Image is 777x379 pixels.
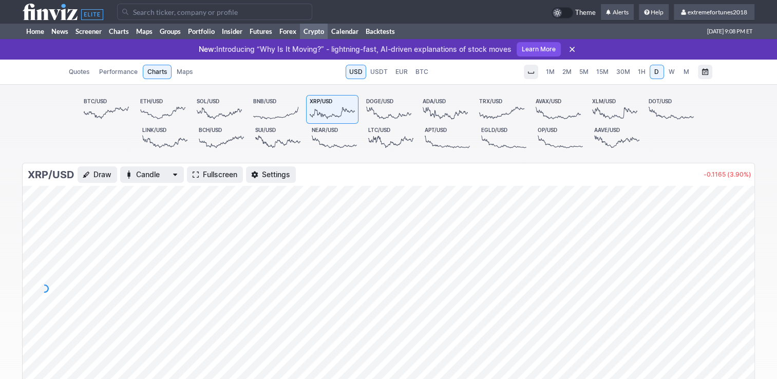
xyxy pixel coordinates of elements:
span: Fullscreen [203,169,237,180]
a: Screener [72,24,105,39]
span: Draw [93,169,111,180]
p: -0.1165 (3.90%) [704,172,751,178]
a: ADA/USD [419,95,471,124]
a: Groups [156,24,184,39]
a: Maps [132,24,156,39]
span: LINK/USD [142,127,166,133]
span: 15M [596,68,609,75]
a: AAVE/USD [591,124,643,153]
a: extremefortunes2018 [674,4,754,21]
span: EUR [395,67,408,77]
a: Calendar [328,24,362,39]
a: USDT [367,65,391,79]
a: BCH/USD [195,124,248,153]
button: Draw [78,166,117,183]
span: APT/USD [425,127,447,133]
span: BCH/USD [199,127,222,133]
a: 2M [559,65,575,79]
a: Alerts [601,4,634,21]
span: Settings [262,169,290,180]
a: XLM/USD [589,95,641,124]
span: ETH/USD [140,98,163,104]
a: 15M [593,65,612,79]
a: Portfolio [184,24,218,39]
a: Insider [218,24,246,39]
a: ETH/USD [137,95,189,124]
a: Maps [172,65,197,79]
a: News [48,24,72,39]
a: EGLD/USD [478,124,530,153]
a: SOL/USD [193,95,245,124]
a: W [665,65,679,79]
span: AVAX/USD [536,98,561,104]
a: Charts [105,24,132,39]
a: LTC/USD [365,124,417,153]
span: Performance [99,67,138,77]
span: USD [349,67,363,77]
a: BTC [412,65,432,79]
span: AAVE/USD [594,127,620,133]
span: DOT/USD [649,98,672,104]
span: BTC [415,67,428,77]
a: 5M [576,65,592,79]
a: APT/USD [421,124,473,153]
span: Candle [136,169,168,180]
a: Forex [276,24,300,39]
a: XRP/USD [306,95,358,124]
a: USD [346,65,366,79]
span: LTC/USD [368,127,390,133]
a: D [650,65,664,79]
a: DOT/USD [645,95,697,124]
span: 1M [546,68,555,75]
a: Learn More [517,42,561,56]
a: Performance [94,65,142,79]
span: DOGE/USD [366,98,393,104]
a: OP/USD [534,124,586,153]
span: USDT [370,67,388,77]
a: Backtests [362,24,399,39]
button: Range [698,65,712,79]
span: extremefortunes2018 [688,8,747,16]
h3: XRP/USD [28,167,74,182]
span: BTC/USD [84,98,107,104]
span: Quotes [69,67,89,77]
span: NEAR/USD [312,127,338,133]
p: Introducing “Why Is It Moving?” - lightning-fast, AI-driven explanations of stock moves [199,44,511,54]
span: Theme [575,7,596,18]
a: 1H [634,65,649,79]
span: D [654,68,659,75]
a: Futures [246,24,276,39]
span: SUI/USD [255,127,276,133]
a: Home [23,24,48,39]
span: TRX/USD [479,98,502,104]
a: AVAX/USD [532,95,584,124]
a: TRX/USD [476,95,528,124]
button: Chart Type [120,166,184,183]
a: Help [639,4,669,21]
a: SUI/USD [252,124,304,153]
button: Settings [246,166,296,183]
button: Interval [524,65,538,79]
a: BNB/USD [250,95,302,124]
span: EGLD/USD [481,127,507,133]
span: Charts [147,67,167,77]
a: Theme [552,7,596,18]
a: NEAR/USD [308,124,361,153]
a: Charts [143,65,172,79]
span: M [684,68,689,75]
a: BTC/USD [80,95,132,124]
span: OP/USD [538,127,557,133]
span: XLM/USD [592,98,616,104]
a: 1M [542,65,558,79]
span: Maps [177,67,193,77]
span: 30M [616,68,630,75]
span: 2M [562,68,572,75]
span: New: [199,45,216,53]
span: 5M [579,68,589,75]
span: SOL/USD [197,98,219,104]
span: XRP/USD [310,98,332,104]
a: DOGE/USD [363,95,415,124]
a: 30M [613,65,634,79]
a: M [679,65,694,79]
span: W [669,68,675,75]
